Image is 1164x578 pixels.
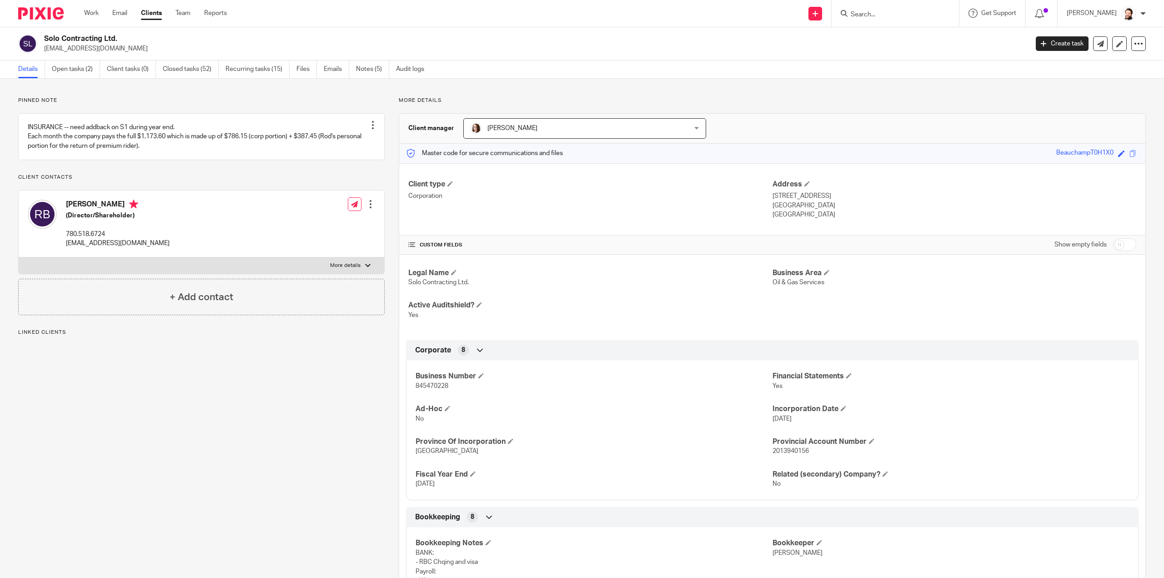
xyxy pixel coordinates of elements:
input: Search [850,11,932,19]
a: Recurring tasks (15) [226,60,290,78]
span: [DATE] [773,416,792,422]
p: Client contacts [18,174,385,181]
h4: [PERSON_NAME] [66,200,170,211]
span: Yes [773,383,783,389]
a: Open tasks (2) [52,60,100,78]
p: [PERSON_NAME] [1067,9,1117,18]
a: Audit logs [396,60,431,78]
h4: Address [773,180,1136,189]
h4: Related (secondary) Company? [773,470,1129,479]
a: Client tasks (0) [107,60,156,78]
h4: Province Of Incorporation [416,437,772,447]
p: [STREET_ADDRESS] [773,191,1136,201]
img: svg%3E [18,34,37,53]
p: Master code for secure communications and files [406,149,563,158]
span: Yes [408,312,418,318]
a: Reports [204,9,227,18]
span: Bookkeeping [415,513,460,522]
a: Notes (5) [356,60,389,78]
label: Show empty fields [1054,240,1107,249]
span: Solo Contracting Ltd. [408,279,469,286]
p: [GEOGRAPHIC_DATA] [773,201,1136,210]
img: Kelsey%20Website-compressed%20Resized.jpg [471,123,482,134]
p: [GEOGRAPHIC_DATA] [773,210,1136,219]
h4: + Add contact [170,290,233,304]
h4: Bookkeeping Notes [416,538,772,548]
img: Pixie [18,7,64,20]
a: Email [112,9,127,18]
div: BeauchampT0H1X0 [1056,148,1114,159]
h4: Ad-Hoc [416,404,772,414]
span: 8 [462,346,465,355]
img: svg%3E [28,200,57,229]
img: Jayde%20Headshot.jpg [1121,6,1136,21]
p: 780.518.6724 [66,230,170,239]
h4: Bookkeeper [773,538,1129,548]
a: Work [84,9,99,18]
h4: Legal Name [408,268,772,278]
h4: Provincial Account Number [773,437,1129,447]
p: More details [330,262,361,269]
h4: Fiscal Year End [416,470,772,479]
span: [GEOGRAPHIC_DATA] [416,448,478,454]
p: Payroll: [416,567,772,576]
h5: (Director/Shareholder) [66,211,170,220]
a: Clients [141,9,162,18]
a: Team [176,9,191,18]
a: Details [18,60,45,78]
p: [EMAIL_ADDRESS][DOMAIN_NAME] [66,239,170,248]
h4: Business Area [773,268,1136,278]
h4: Financial Statements [773,372,1129,381]
span: [PERSON_NAME] [773,550,823,556]
span: 8 [471,513,474,522]
h3: Client manager [408,124,454,133]
span: Get Support [981,10,1016,16]
span: [PERSON_NAME] [487,125,537,131]
p: More details [399,97,1146,104]
h4: Incorporation Date [773,404,1129,414]
p: - RBC Chqing and visa [416,558,772,567]
span: [DATE] [416,481,435,487]
a: Create task [1036,36,1089,51]
span: Oil & Gas Services [773,279,824,286]
p: Corporation [408,191,772,201]
h4: CUSTOM FIELDS [408,241,772,249]
a: Files [296,60,317,78]
span: 845470228 [416,383,448,389]
a: Emails [324,60,349,78]
a: Closed tasks (52) [163,60,219,78]
p: Linked clients [18,329,385,336]
h4: Client type [408,180,772,189]
h4: Active Auditshield? [408,301,772,310]
h4: Business Number [416,372,772,381]
span: No [416,416,424,422]
span: No [773,481,781,487]
span: 2013940156 [773,448,809,454]
span: Corporate [415,346,451,355]
h2: Solo Contracting Ltd. [44,34,827,44]
p: Pinned note [18,97,385,104]
i: Primary [129,200,138,209]
p: [EMAIL_ADDRESS][DOMAIN_NAME] [44,44,1022,53]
